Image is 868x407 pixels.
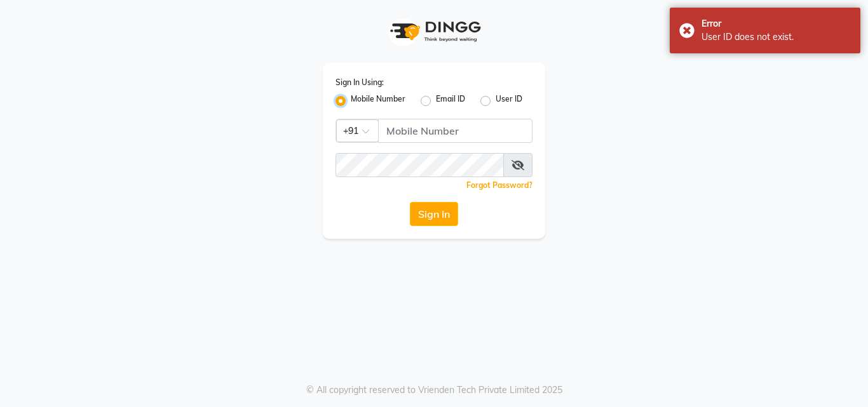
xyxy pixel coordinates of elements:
[383,13,485,50] img: logo1.svg
[378,119,532,143] input: Username
[466,180,532,190] a: Forgot Password?
[351,93,405,109] label: Mobile Number
[336,77,384,88] label: Sign In Using:
[336,153,504,177] input: Username
[496,93,522,109] label: User ID
[410,202,458,226] button: Sign In
[702,17,851,30] div: Error
[702,30,851,44] div: User ID does not exist.
[436,93,465,109] label: Email ID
